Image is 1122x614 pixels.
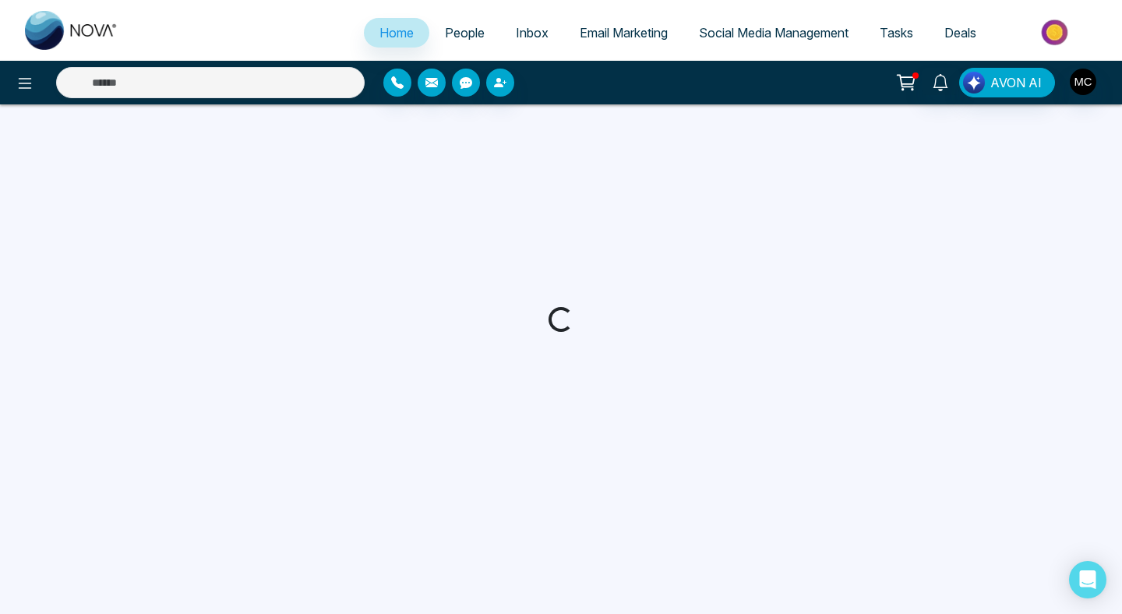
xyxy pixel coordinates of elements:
[990,73,1042,92] span: AVON AI
[580,25,668,41] span: Email Marketing
[1070,69,1096,95] img: User Avatar
[864,18,929,48] a: Tasks
[929,18,992,48] a: Deals
[1069,561,1106,598] div: Open Intercom Messenger
[25,11,118,50] img: Nova CRM Logo
[379,25,414,41] span: Home
[699,25,849,41] span: Social Media Management
[1000,15,1113,50] img: Market-place.gif
[364,18,429,48] a: Home
[880,25,913,41] span: Tasks
[959,68,1055,97] button: AVON AI
[683,18,864,48] a: Social Media Management
[500,18,564,48] a: Inbox
[429,18,500,48] a: People
[445,25,485,41] span: People
[564,18,683,48] a: Email Marketing
[516,25,549,41] span: Inbox
[944,25,976,41] span: Deals
[963,72,985,94] img: Lead Flow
